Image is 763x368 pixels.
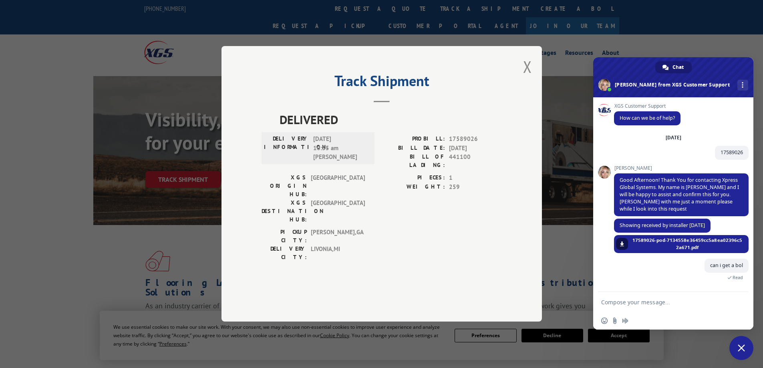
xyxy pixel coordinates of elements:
[620,222,705,229] span: Showing received by installer [DATE]
[655,61,692,73] a: Chat
[262,228,307,245] label: PICKUP CITY:
[449,144,502,153] span: [DATE]
[262,245,307,262] label: DELIVERY CITY:
[449,135,502,144] span: 17589026
[311,245,365,262] span: LIVONIA , MI
[262,174,307,199] label: XGS ORIGIN HUB:
[449,153,502,170] span: 441100
[729,336,753,360] a: Close chat
[449,183,502,192] span: 259
[612,318,618,324] span: Send a file
[280,111,502,129] span: DELIVERED
[311,174,365,199] span: [GEOGRAPHIC_DATA]
[262,199,307,224] label: XGS DESTINATION HUB:
[382,144,445,153] label: BILL DATE:
[262,75,502,90] h2: Track Shipment
[666,135,681,140] div: [DATE]
[264,135,309,162] label: DELIVERY INFORMATION:
[721,149,743,156] span: 17589026
[622,318,628,324] span: Audio message
[614,165,749,171] span: [PERSON_NAME]
[523,56,532,77] button: Close modal
[632,237,743,251] span: 17589026-pod-7134558e36459cc5a8ea02396c52a671.pdf
[311,199,365,224] span: [GEOGRAPHIC_DATA]
[620,115,675,121] span: How can we be of help?
[382,183,445,192] label: WEIGHT:
[311,228,365,245] span: [PERSON_NAME] , GA
[710,262,743,269] span: can i get a bol
[382,174,445,183] label: PIECES:
[382,135,445,144] label: PROBILL:
[601,292,729,312] textarea: Compose your message...
[449,174,502,183] span: 1
[733,275,743,280] span: Read
[601,318,608,324] span: Insert an emoji
[620,177,739,212] span: Good Afternoon! Thank You for contacting Xpress Global Systems. My name is [PERSON_NAME] and I wi...
[672,61,684,73] span: Chat
[313,135,367,162] span: [DATE] 10:35 am [PERSON_NAME]
[382,153,445,170] label: BILL OF LADING:
[614,103,680,109] span: XGS Customer Support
